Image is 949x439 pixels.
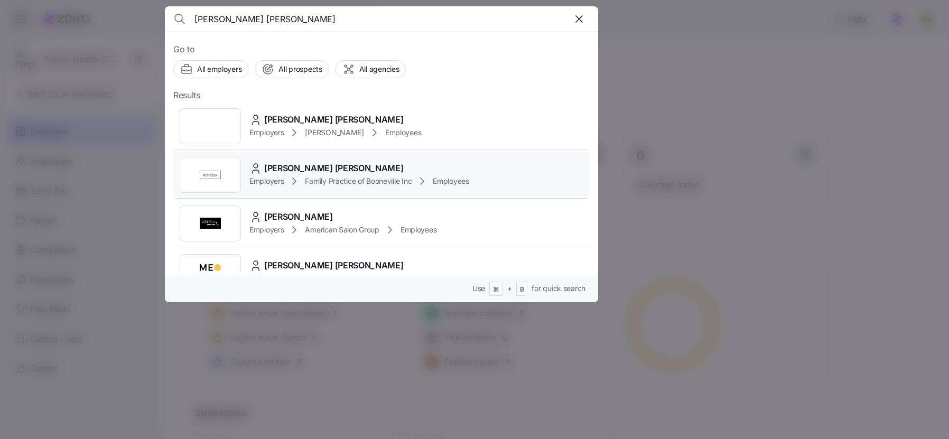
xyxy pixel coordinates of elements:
span: for quick search [532,283,585,294]
span: [PERSON_NAME] [PERSON_NAME] [264,113,403,126]
span: Employers [249,225,284,235]
span: [PERSON_NAME] [PERSON_NAME] [264,162,403,175]
span: [PERSON_NAME] [264,210,333,223]
span: Family Practice of Booneville Inc [305,176,412,186]
button: All employers [173,60,248,78]
span: American Salon Group [305,225,379,235]
span: + [507,283,512,294]
span: B [520,285,524,294]
span: Employees [433,176,469,186]
span: Employers [249,127,284,138]
button: All agencies [336,60,406,78]
span: Employees [385,127,421,138]
span: ⌘ [493,285,499,294]
span: Employees [401,225,436,235]
span: Use [472,283,485,294]
span: Go to [173,43,590,56]
img: Employer logo [200,261,221,283]
span: [PERSON_NAME] [305,127,364,138]
span: [PERSON_NAME] [PERSON_NAME] [264,259,403,272]
img: Employer logo [200,213,221,234]
span: All employers [197,64,241,74]
button: All prospects [255,60,329,78]
span: Employers [249,176,284,186]
span: All prospects [278,64,322,74]
img: Employer logo [200,164,221,185]
span: All agencies [359,64,399,74]
span: Results [173,89,200,102]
